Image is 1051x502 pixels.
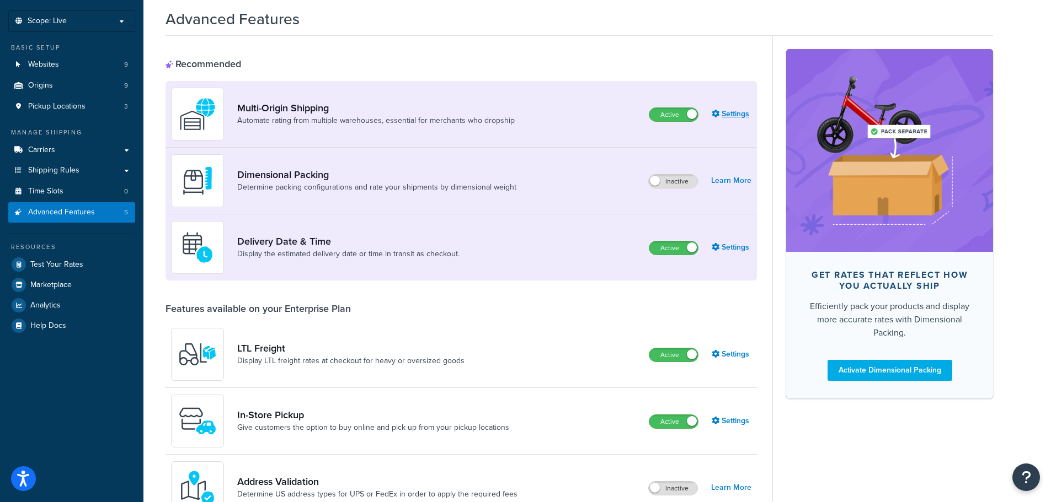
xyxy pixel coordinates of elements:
a: Dimensional Packing [237,169,516,181]
a: Test Your Rates [8,255,135,274]
a: Analytics [8,295,135,315]
li: Origins [8,75,135,96]
a: Origins9 [8,75,135,96]
span: 3 [124,102,128,111]
span: Scope: Live [28,17,67,26]
a: Display LTL freight rates at checkout for heavy or oversized goods [237,355,465,366]
span: Analytics [30,301,61,310]
a: LTL Freight [237,342,465,354]
a: Multi-Origin Shipping [237,102,515,114]
li: Time Slots [8,181,135,202]
a: Learn More [711,480,751,495]
a: Settings [712,347,751,362]
div: Features available on your Enterprise Plan [166,303,351,315]
span: 0 [124,187,128,196]
span: Advanced Features [28,208,95,217]
a: Time Slots0 [8,181,135,202]
h1: Advanced Features [166,8,300,30]
label: Inactive [649,175,697,188]
span: Pickup Locations [28,102,86,111]
a: Marketplace [8,275,135,295]
a: Activate Dimensional Packing [828,360,952,381]
div: Get rates that reflect how you actually ship [804,269,975,292]
a: Advanced Features5 [8,202,135,223]
button: Open Resource Center [1012,463,1040,491]
a: Settings [712,106,751,122]
img: WatD5o0RtDAAAAAElFTkSuQmCC [178,95,217,133]
div: Manage Shipping [8,128,135,137]
img: y79ZsPf0fXUFUhFXDzUgf+ktZg5F2+ohG75+v3d2s1D9TjoU8PiyCIluIjV41seZevKCRuEjTPPOKHJsQcmKCXGdfprl3L4q7... [178,335,217,374]
img: gfkeb5ejjkALwAAAABJRU5ErkJggg== [178,228,217,267]
a: Delivery Date & Time [237,235,460,247]
div: Recommended [166,58,241,70]
a: Give customers the option to buy online and pick up from your pickup locations [237,422,509,433]
a: Carriers [8,140,135,160]
a: Learn More [711,173,751,188]
a: Shipping Rules [8,160,135,181]
a: Help Docs [8,316,135,336]
li: Websites [8,55,135,75]
a: Address Validation [237,476,518,488]
li: Pickup Locations [8,96,135,117]
a: Display the estimated delivery date or time in transit as checkout. [237,249,460,260]
img: wfgcfpwTIucLEAAAAASUVORK5CYII= [178,402,217,440]
label: Inactive [649,482,697,495]
span: Shipping Rules [28,166,79,175]
a: In-Store Pickup [237,409,509,421]
label: Active [649,108,698,121]
div: Efficiently pack your products and display more accurate rates with Dimensional Packing. [804,300,975,339]
label: Active [649,415,698,428]
a: Settings [712,240,751,255]
span: Time Slots [28,187,63,196]
label: Active [649,348,698,361]
a: Pickup Locations3 [8,96,135,117]
a: Websites9 [8,55,135,75]
div: Resources [8,242,135,252]
li: Advanced Features [8,202,135,223]
a: Automate rating from multiple warehouses, essential for merchants who dropship [237,115,515,126]
a: Settings [712,413,751,429]
span: Help Docs [30,321,66,331]
span: Marketplace [30,280,72,290]
a: Determine US address types for UPS or FedEx in order to apply the required fees [237,489,518,500]
span: Origins [28,81,53,90]
span: 9 [124,81,128,90]
span: 5 [124,208,128,217]
div: Basic Setup [8,43,135,52]
label: Active [649,241,698,255]
img: feature-image-dim-d40ad3071a2b3c8e08177464837368e35600d3c5e73b18a22c1e4bb210dc32ac.png [803,66,977,235]
a: Determine packing configurations and rate your shipments by dimensional weight [237,182,516,193]
span: Test Your Rates [30,260,83,269]
span: Websites [28,60,59,69]
span: 9 [124,60,128,69]
img: DTVBYsAAAAAASUVORK5CYII= [178,161,217,200]
span: Carriers [28,145,55,155]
